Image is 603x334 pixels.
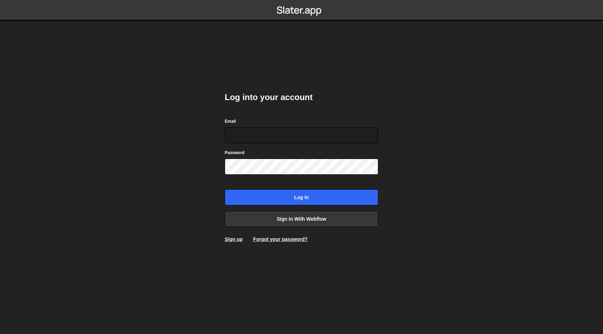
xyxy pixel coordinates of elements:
[225,92,378,103] h2: Log into your account
[225,118,236,125] label: Email
[225,211,378,227] a: Sign in with Webflow
[225,189,378,205] input: Log in
[225,236,243,242] a: Sign up
[225,149,245,156] label: Password
[253,236,307,242] a: Forgot your password?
